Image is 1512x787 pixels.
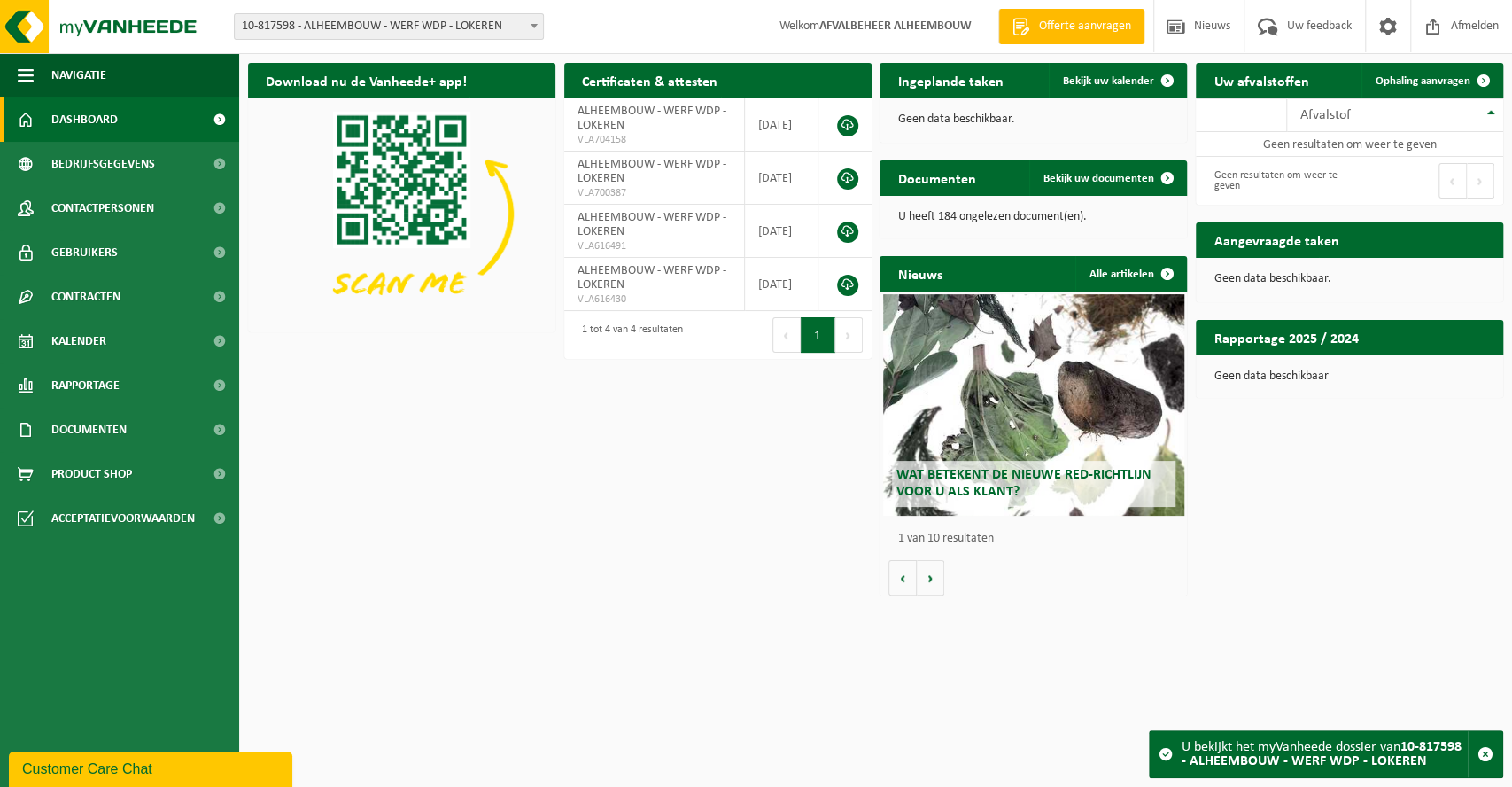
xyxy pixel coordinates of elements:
[51,97,118,142] span: Dashboard
[880,63,1020,97] h2: Ingeplande taken
[745,98,819,152] td: [DATE]
[51,53,106,97] span: Navigatie
[835,317,863,353] button: Next
[745,152,819,205] td: [DATE]
[801,317,835,353] button: 1
[578,292,731,307] span: VLA616430
[1196,63,1326,97] h2: Uw afvalstoffen
[819,19,972,33] strong: AFVALBEHEER ALHEEMBOUW
[1196,320,1376,355] h2: Rapportage 2025 / 2024
[578,158,726,185] span: ALHEEMBOUW - WERF WDP - LOKEREN
[51,142,155,186] span: Bedrijfsgegevens
[578,186,731,200] span: VLA700387
[897,113,1169,126] p: Geen data beschikbaar.
[1438,163,1467,199] button: Previous
[51,408,127,452] span: Documenten
[1182,740,1462,768] strong: 10-817598 - ALHEEMBOUW - WERF WDP - LOKEREN
[578,239,731,253] span: VLA616491
[1300,108,1351,122] span: Afvalstof
[745,205,819,258] td: [DATE]
[1035,18,1136,35] span: Offerte aanvragen
[880,160,993,195] h2: Documenten
[1371,355,1501,390] a: Bekijk rapportage
[1196,132,1503,157] td: Geen resultaten om weer te geven
[578,105,726,132] span: ALHEEMBOUW - WERF WDP - LOKEREN
[1213,370,1485,383] p: Geen data beschikbaar
[235,14,543,39] span: 10-817598 - ALHEEMBOUW - WERF WDP - LOKEREN
[51,230,118,275] span: Gebruikers
[1196,222,1356,257] h2: Aangevraagde taken
[1361,63,1501,98] a: Ophaling aanvragen
[897,211,1169,223] p: U heeft 184 ongelezen document(en).
[234,13,544,40] span: 10-817598 - ALHEEMBOUW - WERF WDP - LOKEREN
[772,317,801,353] button: Previous
[1376,75,1470,87] span: Ophaling aanvragen
[564,63,735,97] h2: Certificaten & attesten
[9,748,296,787] iframe: chat widget
[578,133,731,147] span: VLA704158
[1075,256,1185,292] a: Alle artikelen
[883,294,1184,516] a: Wat betekent de nieuwe RED-richtlijn voor u als klant?
[1043,173,1154,184] span: Bekijk uw documenten
[998,9,1144,44] a: Offerte aanvragen
[1063,75,1154,87] span: Bekijk uw kalender
[1205,161,1340,200] div: Geen resultaten om weer te geven
[745,258,819,311] td: [DATE]
[1213,273,1485,285] p: Geen data beschikbaar.
[51,275,120,319] span: Contracten
[888,560,917,596] button: Vorige
[573,316,683,355] div: 1 tot 4 van 4 resultaten
[896,468,1151,499] span: Wat betekent de nieuwe RED-richtlijn voor u als klant?
[880,256,959,291] h2: Nieuws
[51,496,195,541] span: Acceptatievoorwaarden
[51,319,106,363] span: Kalender
[917,560,944,596] button: Volgende
[51,186,154,230] span: Contactpersonen
[897,533,1178,545] p: 1 van 10 resultaten
[578,211,726,238] span: ALHEEMBOUW - WERF WDP - LOKEREN
[51,452,132,496] span: Product Shop
[248,98,555,329] img: Download de VHEPlus App
[1467,163,1494,199] button: Next
[1182,731,1468,777] div: U bekijkt het myVanheede dossier van
[578,264,726,292] span: ALHEEMBOUW - WERF WDP - LOKEREN
[1049,63,1185,98] a: Bekijk uw kalender
[1029,160,1185,196] a: Bekijk uw documenten
[248,63,485,97] h2: Download nu de Vanheede+ app!
[51,363,120,408] span: Rapportage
